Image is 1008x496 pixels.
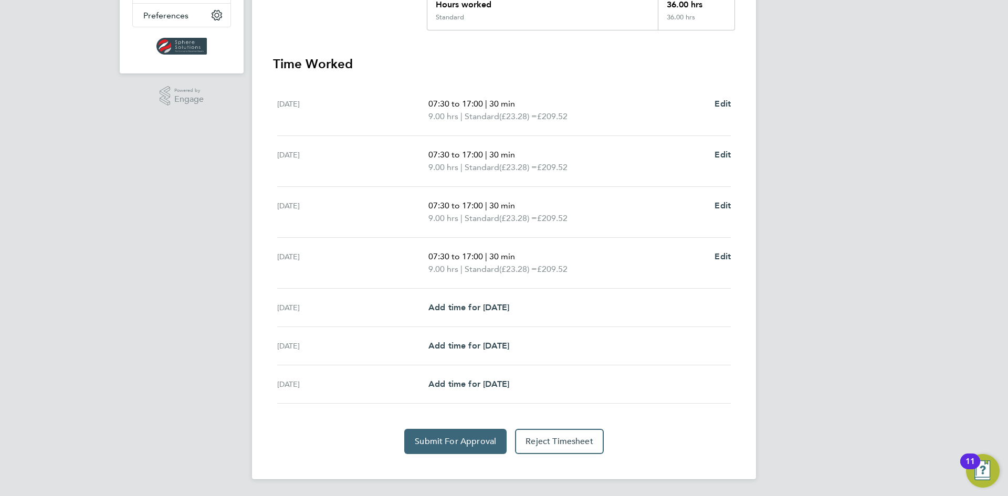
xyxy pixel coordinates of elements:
[277,301,428,314] div: [DATE]
[460,111,463,121] span: |
[526,436,593,447] span: Reject Timesheet
[537,264,568,274] span: £209.52
[499,264,537,274] span: (£23.28) =
[715,149,731,161] a: Edit
[715,98,731,110] a: Edit
[277,98,428,123] div: [DATE]
[428,379,509,389] span: Add time for [DATE]
[428,301,509,314] a: Add time for [DATE]
[428,340,509,352] a: Add time for [DATE]
[465,110,499,123] span: Standard
[428,341,509,351] span: Add time for [DATE]
[489,99,515,109] span: 30 min
[499,213,537,223] span: (£23.28) =
[715,199,731,212] a: Edit
[537,213,568,223] span: £209.52
[277,378,428,391] div: [DATE]
[537,162,568,172] span: £209.52
[465,263,499,276] span: Standard
[428,150,483,160] span: 07:30 to 17:00
[428,162,458,172] span: 9.00 hrs
[133,4,230,27] button: Preferences
[428,378,509,391] a: Add time for [DATE]
[143,10,188,20] span: Preferences
[277,149,428,174] div: [DATE]
[428,213,458,223] span: 9.00 hrs
[715,200,731,210] span: Edit
[132,38,231,55] a: Go to home page
[965,461,975,475] div: 11
[715,150,731,160] span: Edit
[460,213,463,223] span: |
[515,429,604,454] button: Reject Timesheet
[460,264,463,274] span: |
[156,38,207,55] img: spheresolutions-logo-retina.png
[436,13,464,22] div: Standard
[489,150,515,160] span: 30 min
[715,250,731,263] a: Edit
[465,212,499,225] span: Standard
[428,99,483,109] span: 07:30 to 17:00
[715,99,731,109] span: Edit
[277,340,428,352] div: [DATE]
[174,95,204,104] span: Engage
[277,199,428,225] div: [DATE]
[428,200,483,210] span: 07:30 to 17:00
[485,99,487,109] span: |
[658,13,734,30] div: 36.00 hrs
[415,436,496,447] span: Submit For Approval
[428,251,483,261] span: 07:30 to 17:00
[428,302,509,312] span: Add time for [DATE]
[485,150,487,160] span: |
[715,251,731,261] span: Edit
[160,86,204,106] a: Powered byEngage
[485,200,487,210] span: |
[273,56,735,72] h3: Time Worked
[537,111,568,121] span: £209.52
[460,162,463,172] span: |
[174,86,204,95] span: Powered by
[404,429,507,454] button: Submit For Approval
[428,111,458,121] span: 9.00 hrs
[485,251,487,261] span: |
[489,251,515,261] span: 30 min
[428,264,458,274] span: 9.00 hrs
[277,250,428,276] div: [DATE]
[499,162,537,172] span: (£23.28) =
[966,454,1000,488] button: Open Resource Center, 11 new notifications
[489,200,515,210] span: 30 min
[499,111,537,121] span: (£23.28) =
[465,161,499,174] span: Standard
